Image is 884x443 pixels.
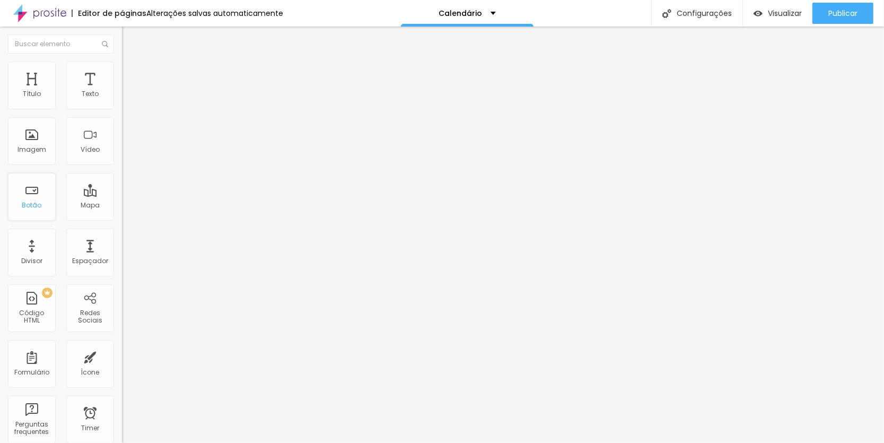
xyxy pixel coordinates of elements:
div: Divisor [21,257,42,265]
div: Alterações salvas automaticamente [146,10,283,17]
span: Publicar [828,9,857,18]
div: Botão [22,202,42,209]
div: Timer [81,424,99,432]
span: Visualizar [768,9,802,18]
div: Imagem [17,146,46,153]
div: Texto [82,90,99,98]
iframe: Editor [122,27,884,443]
div: Editor de páginas [72,10,146,17]
input: Buscar elemento [8,34,114,54]
div: Mapa [81,202,100,209]
img: view-1.svg [754,9,763,18]
div: Espaçador [72,257,108,265]
div: Ícone [81,369,100,376]
img: Icone [662,9,671,18]
p: Calendário [439,10,483,17]
img: Icone [102,41,108,47]
div: Código HTML [11,309,52,325]
div: Título [23,90,41,98]
div: Vídeo [81,146,100,153]
div: Perguntas frequentes [11,421,52,436]
div: Formulário [14,369,49,376]
button: Visualizar [743,3,812,24]
button: Publicar [812,3,873,24]
div: Redes Sociais [69,309,111,325]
